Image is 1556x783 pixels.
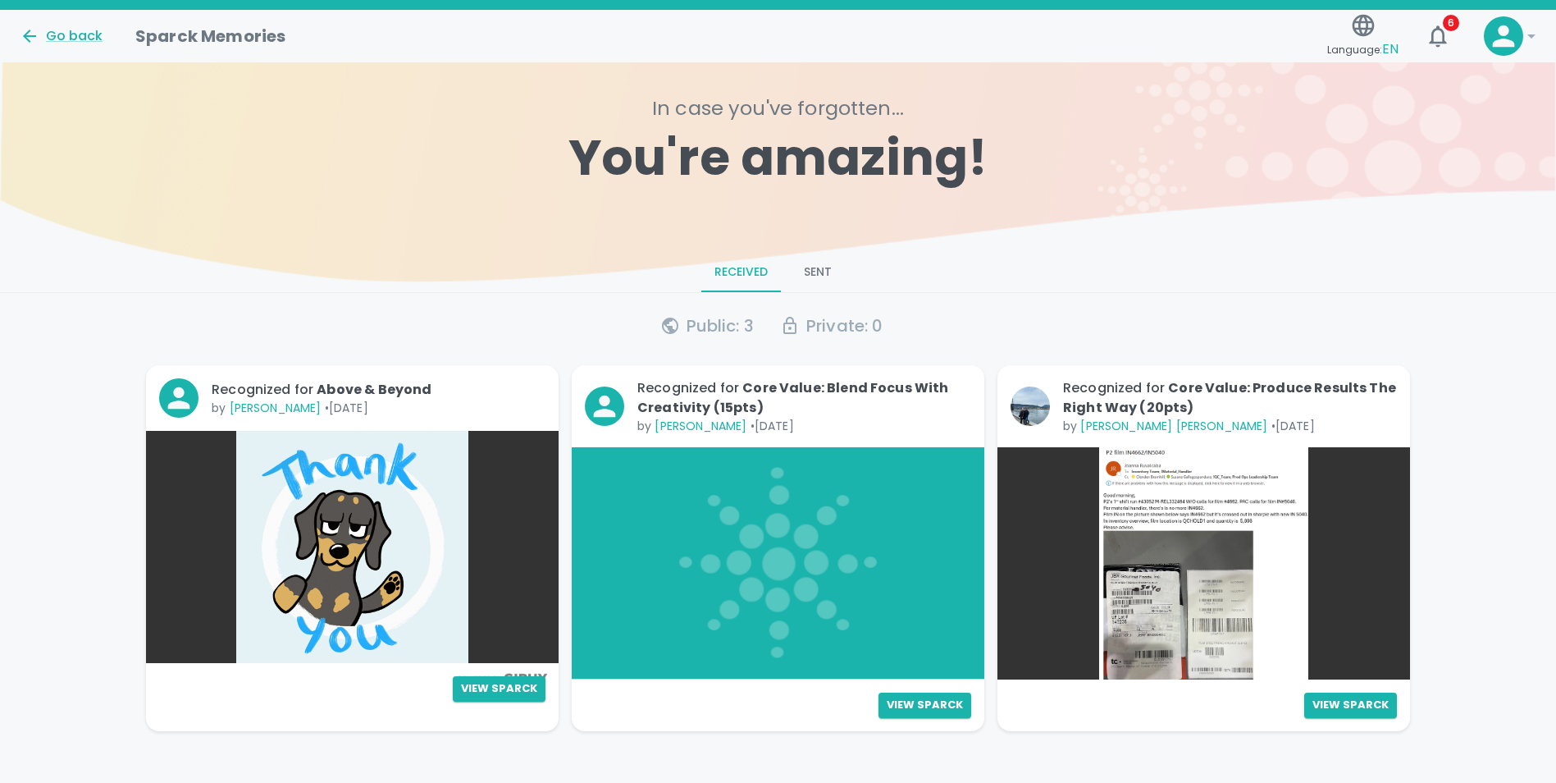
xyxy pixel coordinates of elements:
[637,378,971,418] p: Recognized for
[146,431,559,663] img: j0eG9qPwgcuYuJMIth
[572,447,984,680] div: No media
[997,447,1410,680] img: https://api.sparckco.com/rails/active_storage/blobs/redirect/eyJfcmFpbHMiOnsibWVzc2FnZSI6IkJBaHBB...
[454,673,552,684] img: Powered by GIPHY
[212,380,545,400] p: Recognized for
[637,378,948,417] span: Core Value: Blend Focus With Creativity (15pts)
[1063,418,1397,434] p: by • [DATE]
[1304,693,1397,718] button: View Sparck
[1063,378,1397,418] p: Recognized for
[1321,7,1405,66] button: Language:EN
[1382,39,1399,58] span: EN
[1443,15,1459,31] span: 6
[1011,387,1050,426] img: Picture of Anna Belle Heredia
[135,23,285,49] h1: Sparck Memories
[701,253,781,292] button: Received
[780,313,883,339] div: Private : 0
[660,313,754,339] div: Public : 3
[212,400,545,416] p: by • [DATE]
[230,400,322,416] a: [PERSON_NAME]
[1063,378,1396,417] span: Core Value: Produce Results The Right Way (20pts)
[637,418,971,434] p: by • [DATE]
[20,26,103,46] button: Go back
[1327,39,1399,61] span: Language:
[317,380,431,399] span: Above & Beyond
[1418,16,1458,56] button: 6
[878,693,971,718] button: View Sparck
[1080,418,1267,434] a: [PERSON_NAME] [PERSON_NAME]
[453,676,545,702] button: View Sparck
[655,418,746,434] a: [PERSON_NAME]
[781,253,855,292] button: Sent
